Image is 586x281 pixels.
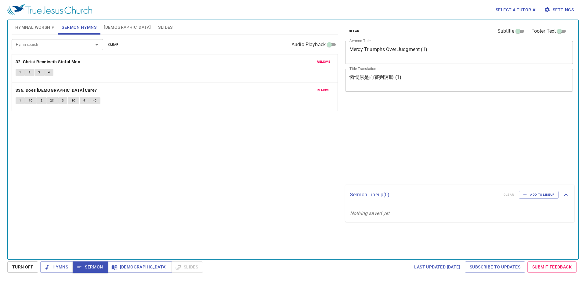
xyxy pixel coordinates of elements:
[78,263,103,271] span: Sermon
[16,58,81,66] button: 32. Christ Receiveth Sinful Men
[38,70,40,75] span: 3
[104,24,151,31] span: [DEMOGRAPHIC_DATA]
[519,191,559,199] button: Add to Lineup
[343,98,528,183] iframe: from-child
[80,97,89,104] button: 4
[25,69,34,76] button: 2
[350,191,499,198] p: Sermon Lineup ( 0 )
[493,4,541,16] button: Select a tutorial
[58,97,67,104] button: 3
[412,261,463,273] a: Last updated [DATE]
[108,261,172,273] button: [DEMOGRAPHIC_DATA]
[40,261,73,273] button: Hymns
[68,97,79,104] button: 3C
[45,263,68,271] span: Hymns
[465,261,525,273] a: Subscribe to Updates
[93,98,97,103] span: 4C
[104,41,122,48] button: clear
[523,192,555,198] span: Add to Lineup
[71,98,76,103] span: 3C
[37,97,46,104] button: 2
[29,70,31,75] span: 2
[16,87,97,94] b: 336. Does [DEMOGRAPHIC_DATA] Care?
[496,6,538,14] span: Select a tutorial
[113,263,167,271] span: [DEMOGRAPHIC_DATA]
[15,24,55,31] span: Hymnal Worship
[7,4,92,15] img: True Jesus Church
[89,97,101,104] button: 4C
[19,98,21,103] span: 1
[349,28,360,34] span: clear
[46,97,58,104] button: 2C
[313,87,334,94] button: remove
[16,87,98,94] button: 336. Does [DEMOGRAPHIC_DATA] Care?
[16,97,25,104] button: 1
[291,41,326,48] span: Audio Playback
[62,98,64,103] span: 3
[7,261,38,273] button: Turn Off
[16,58,80,66] b: 32. Christ Receiveth Sinful Men
[158,24,172,31] span: Slides
[414,263,460,271] span: Last updated [DATE]
[108,42,119,47] span: clear
[543,4,576,16] button: Settings
[345,185,574,205] div: Sermon Lineup(0)clearAdd to Lineup
[349,46,569,58] textarea: Mercy Triumphs Over Judgment (1)
[531,28,556,35] span: Footer Text
[527,261,577,273] a: Submit Feedback
[19,70,21,75] span: 1
[350,210,390,216] i: Nothing saved yet
[50,98,54,103] span: 2C
[83,98,85,103] span: 4
[73,261,108,273] button: Sermon
[48,70,50,75] span: 4
[34,69,44,76] button: 3
[317,59,330,65] span: remove
[317,87,330,93] span: remove
[16,69,25,76] button: 1
[545,6,574,14] span: Settings
[532,263,572,271] span: Submit Feedback
[12,263,33,271] span: Turn Off
[313,58,334,65] button: remove
[25,97,37,104] button: 1C
[345,28,363,35] button: clear
[349,74,569,86] textarea: 憐憫原是向審判誇勝 (1)
[29,98,33,103] span: 1C
[62,24,96,31] span: Sermon Hymns
[497,28,514,35] span: Subtitle
[41,98,42,103] span: 2
[44,69,53,76] button: 4
[470,263,520,271] span: Subscribe to Updates
[92,40,101,49] button: Open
